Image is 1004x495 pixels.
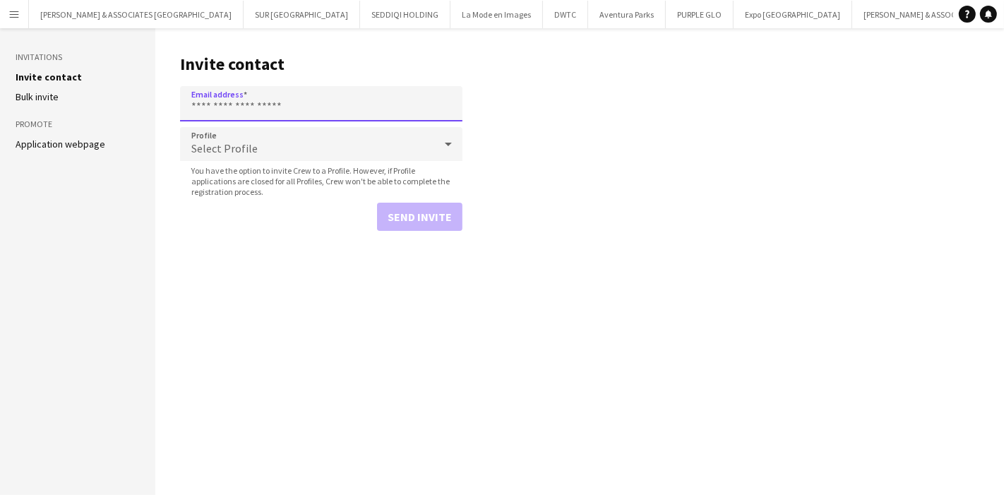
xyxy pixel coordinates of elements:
h3: Invitations [16,51,140,64]
button: SUR [GEOGRAPHIC_DATA] [244,1,360,28]
h1: Invite contact [180,54,462,75]
button: La Mode en Images [450,1,543,28]
button: Aventura Parks [588,1,666,28]
a: Application webpage [16,138,105,150]
button: DWTC [543,1,588,28]
a: Bulk invite [16,90,59,103]
button: [PERSON_NAME] & ASSOCIATES [GEOGRAPHIC_DATA] [29,1,244,28]
button: PURPLE GLO [666,1,734,28]
h3: Promote [16,118,140,131]
button: [PERSON_NAME] & ASSOCIATES KSA [852,1,1003,28]
button: SEDDIQI HOLDING [360,1,450,28]
span: You have the option to invite Crew to a Profile. However, if Profile applications are closed for ... [180,165,462,197]
button: Expo [GEOGRAPHIC_DATA] [734,1,852,28]
a: Invite contact [16,71,82,83]
span: Select Profile [191,141,258,155]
